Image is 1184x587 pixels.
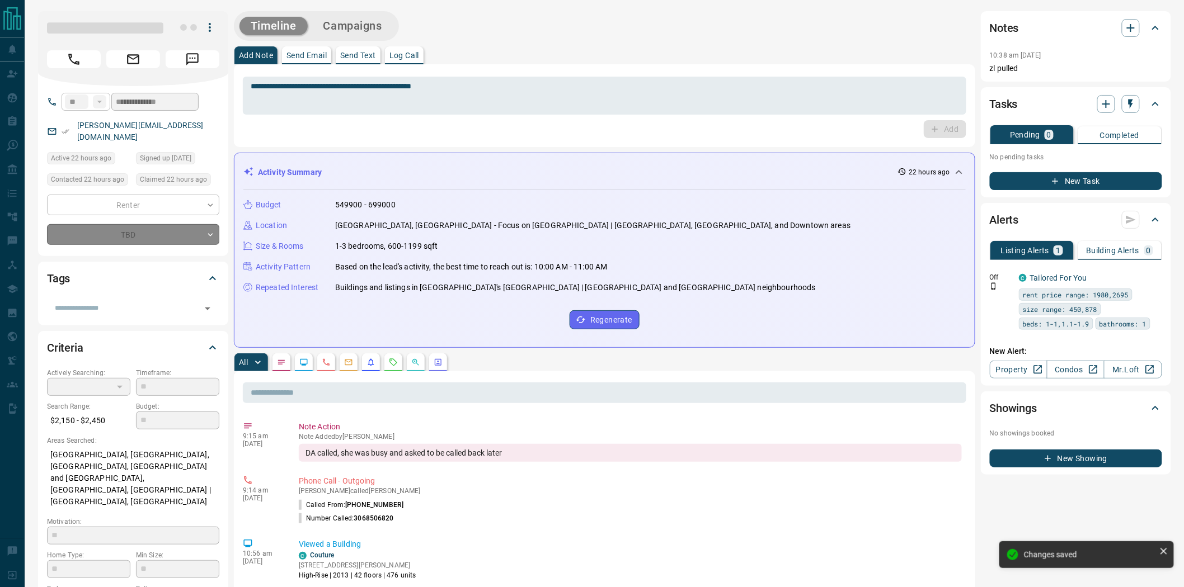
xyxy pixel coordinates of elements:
p: Off [990,272,1012,282]
p: Location [256,220,287,231]
p: Search Range: [47,401,130,411]
svg: Agent Actions [434,358,443,367]
p: Budget [256,199,281,211]
button: Open [200,301,215,316]
h2: Notes [990,19,1019,37]
p: zl pulled [990,63,1162,74]
span: bathrooms: 1 [1100,318,1147,329]
p: [DATE] [243,557,282,565]
span: Signed up [DATE] [140,153,191,164]
span: size range: 450,878 [1023,304,1097,315]
div: Tags [47,265,219,292]
span: beds: 1-1,1.1-1.9 [1023,318,1089,329]
div: Wed Aug 13 2025 [136,173,219,189]
a: Condos [1047,361,1105,378]
p: New Alert: [990,345,1162,357]
div: Changes saved [1024,550,1155,559]
span: Email [106,50,160,68]
svg: Email Verified [62,127,69,135]
a: Mr.Loft [1104,361,1162,378]
p: Based on the lead's activity, the best time to reach out is: 10:00 AM - 11:00 AM [335,261,608,273]
p: High-Rise | 2013 | 42 floors | 476 units [299,570,416,580]
p: Home Type: [47,550,130,560]
p: 1-3 bedrooms, 600-1199 sqft [335,240,438,252]
p: Buildings and listings in [GEOGRAPHIC_DATA]'s [GEOGRAPHIC_DATA] | [GEOGRAPHIC_DATA] and [GEOGRAPH... [335,282,816,293]
a: Couture [310,551,335,559]
span: Message [166,50,219,68]
div: Sun Jun 18 2023 [136,152,219,168]
h2: Showings [990,399,1037,417]
p: Note Added by [PERSON_NAME] [299,433,962,441]
svg: Emails [344,358,353,367]
p: Phone Call - Outgoing [299,475,962,487]
p: Completed [1100,131,1140,139]
p: No showings booked [990,428,1162,438]
p: $2,150 - $2,450 [47,411,130,430]
span: rent price range: 1980,2695 [1023,289,1129,300]
p: Log Call [389,51,419,59]
button: Campaigns [312,17,393,35]
p: Add Note [239,51,273,59]
p: Timeframe: [136,368,219,378]
div: Activity Summary22 hours ago [243,162,966,183]
button: Timeline [239,17,308,35]
div: Renter [47,195,219,215]
svg: Notes [277,358,286,367]
p: Areas Searched: [47,435,219,446]
p: Budget: [136,401,219,411]
h2: Criteria [47,339,83,357]
svg: Listing Alerts [367,358,375,367]
h2: Alerts [990,211,1019,229]
p: Motivation: [47,517,219,527]
p: Size & Rooms [256,240,304,252]
p: Pending [1010,131,1040,139]
p: [STREET_ADDRESS][PERSON_NAME] [299,560,416,570]
div: Notes [990,15,1162,41]
button: Regenerate [570,310,640,329]
h2: Tags [47,269,70,287]
span: Claimed 22 hours ago [140,174,207,185]
div: Alerts [990,206,1162,233]
span: Call [47,50,101,68]
p: Repeated Interest [256,282,318,293]
div: Wed Aug 13 2025 [47,173,130,189]
button: New Showing [990,449,1162,467]
h2: Tasks [990,95,1018,113]
p: 1 [1056,247,1060,254]
svg: Lead Browsing Activity [299,358,308,367]
div: Criteria [47,334,219,361]
span: [PHONE_NUMBER] [345,501,403,509]
svg: Requests [389,358,398,367]
p: 549900 - 699000 [335,199,396,211]
p: Activity Pattern [256,261,311,273]
div: Wed Aug 13 2025 [47,152,130,168]
div: condos.ca [1019,274,1027,282]
div: DA called, she was busy and asked to be called back later [299,444,962,462]
p: Called From: [299,500,403,510]
p: 9:15 am [243,432,282,440]
span: Contacted 22 hours ago [51,174,124,185]
p: Actively Searching: [47,368,130,378]
div: TBD [47,224,219,245]
p: No pending tasks [990,149,1162,165]
p: [PERSON_NAME] called [PERSON_NAME] [299,487,962,495]
div: Tasks [990,91,1162,117]
p: 10:38 am [DATE] [990,51,1041,59]
p: 0 [1047,131,1051,139]
a: [PERSON_NAME][EMAIL_ADDRESS][DOMAIN_NAME] [77,121,204,141]
p: Building Alerts [1087,247,1140,254]
p: Send Text [340,51,376,59]
p: 9:14 am [243,486,282,494]
p: [DATE] [243,440,282,448]
div: Showings [990,395,1162,422]
button: New Task [990,172,1162,190]
svg: Calls [322,358,331,367]
p: [GEOGRAPHIC_DATA], [GEOGRAPHIC_DATA] - Focus on [GEOGRAPHIC_DATA] | [GEOGRAPHIC_DATA], [GEOGRAPHI... [335,220,851,231]
svg: Opportunities [411,358,420,367]
span: Active 22 hours ago [51,153,111,164]
p: [GEOGRAPHIC_DATA], [GEOGRAPHIC_DATA], [GEOGRAPHIC_DATA], [GEOGRAPHIC_DATA] and [GEOGRAPHIC_DATA],... [47,446,219,511]
p: 0 [1147,247,1151,254]
p: Viewed a Building [299,538,962,550]
p: 10:56 am [243,550,282,557]
span: 3068506820 [354,514,394,522]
